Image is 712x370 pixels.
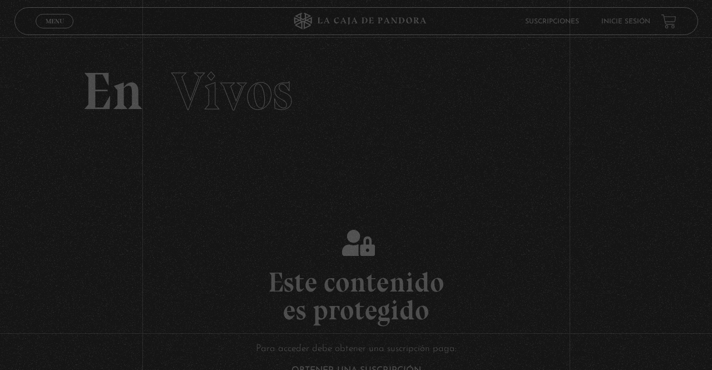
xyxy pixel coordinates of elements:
[601,18,650,25] a: Inicie sesión
[82,65,629,118] h2: En
[171,60,293,123] span: Vivos
[525,18,579,25] a: Suscripciones
[661,14,676,29] a: View your shopping cart
[46,18,64,24] span: Menu
[42,27,68,35] span: Cerrar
